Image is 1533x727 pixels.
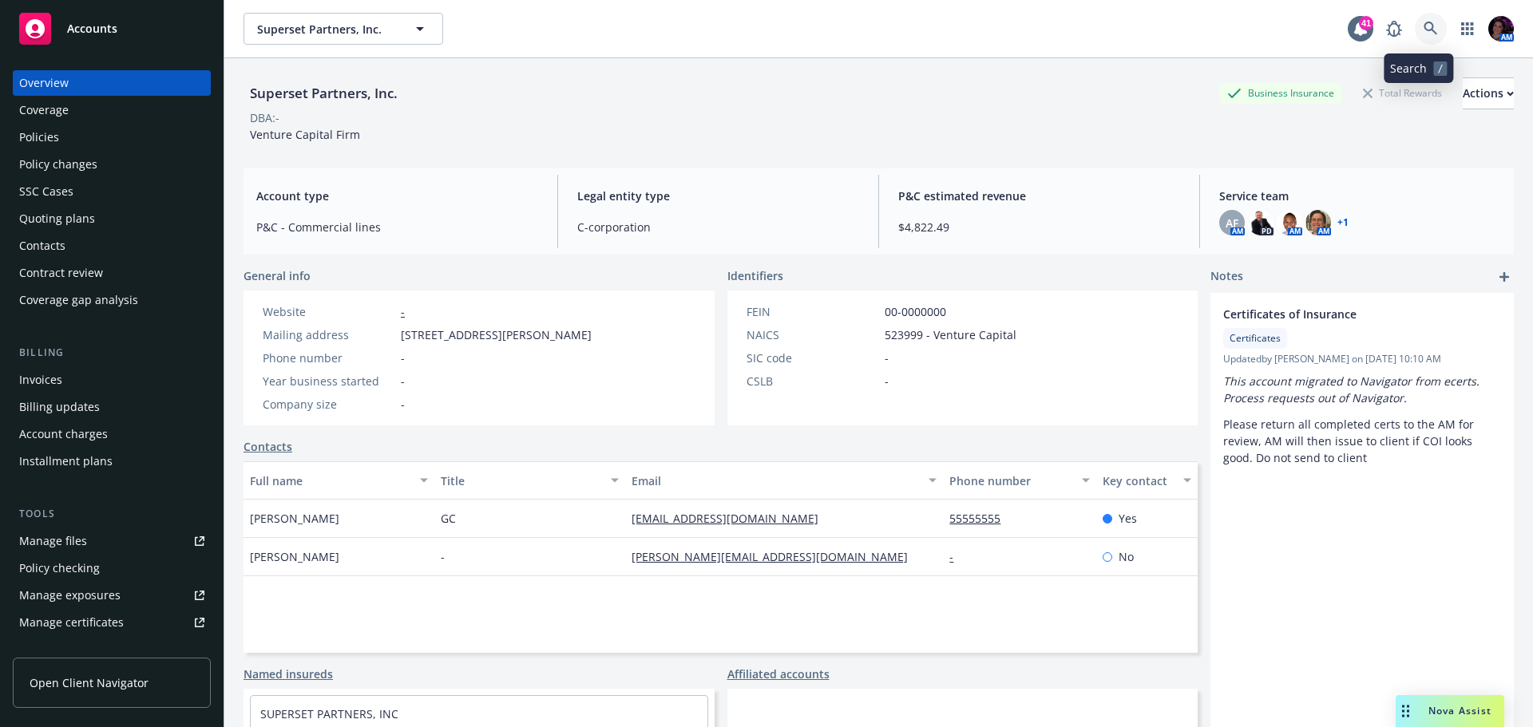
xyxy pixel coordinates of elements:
div: Policy checking [19,555,100,581]
div: Tools [13,506,211,522]
div: Total Rewards [1355,83,1450,103]
div: Billing [13,345,211,361]
span: AF [1226,215,1238,231]
div: CSLB [747,373,878,389]
a: SSC Cases [13,179,211,204]
a: Account charges [13,421,211,447]
span: $4,822.49 [898,219,1180,235]
div: Full name [250,472,410,489]
span: General info [244,267,311,284]
a: Installment plans [13,448,211,474]
a: Invoices [13,367,211,393]
button: Phone number [943,461,1095,500]
div: Drag to move [1396,695,1416,727]
button: Key contact [1096,461,1198,500]
button: Email [625,461,943,500]
span: Notes [1210,267,1243,286]
div: Coverage [19,97,69,123]
div: Business Insurance [1219,83,1342,103]
div: Manage claims [19,637,100,662]
div: Manage certificates [19,610,124,635]
span: Open Client Navigator [30,674,149,691]
span: - [885,373,889,389]
span: 00-0000000 [885,303,946,320]
a: Policies [13,124,211,150]
span: Service team [1219,188,1501,204]
em: This account migrated to Navigator from ecerts. Process requests out of Navigator. [1223,373,1483,405]
a: Overview [13,70,211,96]
div: Website [263,303,394,320]
span: P&C estimated revenue [898,188,1180,204]
span: - [441,548,445,565]
span: C-corporation [577,219,859,235]
a: Manage exposures [13,583,211,608]
a: 55555555 [949,511,1013,526]
div: Superset Partners, Inc. [244,83,404,104]
div: Invoices [19,367,62,393]
img: photo [1277,210,1302,235]
button: Full name [244,461,434,500]
div: Policies [19,124,59,150]
button: Actions [1463,77,1514,109]
div: SIC code [747,350,878,366]
a: Switch app [1452,13,1483,45]
span: GC [441,510,456,527]
a: SUPERSET PARTNERS, INC [260,706,398,721]
span: 523999 - Venture Capital [885,326,1016,343]
div: Email [632,472,919,489]
span: - [401,373,405,389]
div: SSC Cases [19,179,73,204]
span: Nova Assist [1428,704,1491,717]
div: Phone number [263,350,394,366]
a: [PERSON_NAME][EMAIL_ADDRESS][DOMAIN_NAME] [632,549,921,564]
div: 41 [1359,16,1373,30]
a: Contract review [13,260,211,286]
span: P&C - Commercial lines [256,219,538,235]
div: Year business started [263,373,394,389]
img: photo [1488,16,1514,41]
div: NAICS [747,326,878,343]
a: Billing updates [13,394,211,420]
a: Named insureds [244,666,333,682]
div: Contacts [19,233,65,259]
button: Title [434,461,625,500]
span: Account type [256,188,538,204]
a: - [401,304,405,319]
a: add [1495,267,1514,286]
div: Installment plans [19,448,113,474]
button: Superset Partners, Inc. [244,13,443,45]
span: Venture Capital Firm [250,127,360,142]
a: Policy changes [13,152,211,177]
img: photo [1248,210,1274,235]
span: Updated by [PERSON_NAME] on [DATE] 10:10 AM [1223,352,1501,366]
a: +1 [1337,218,1349,227]
span: [STREET_ADDRESS][PERSON_NAME] [401,326,592,343]
span: Superset Partners, Inc. [257,21,395,38]
div: Certificates of InsuranceCertificatesUpdatedby [PERSON_NAME] on [DATE] 10:10 AMThis account migra... [1210,293,1514,479]
div: Quoting plans [19,206,95,231]
span: No [1119,548,1134,565]
a: - [949,549,966,564]
div: FEIN [747,303,878,320]
div: Actions [1463,78,1514,109]
span: [PERSON_NAME] [250,548,339,565]
p: Please return all completed certs to the AM for review, AM will then issue to client if COI looks... [1223,416,1501,466]
div: Policy changes [19,152,97,177]
div: Company size [263,396,394,413]
div: Phone number [949,472,1072,489]
a: Affiliated accounts [727,666,830,682]
span: Identifiers [727,267,783,284]
div: Mailing address [263,326,394,343]
a: Contacts [13,233,211,259]
div: Billing updates [19,394,100,420]
span: Certificates of Insurance [1223,306,1460,322]
button: Nova Assist [1396,695,1504,727]
span: - [401,350,405,366]
div: Title [441,472,601,489]
span: - [885,350,889,366]
a: Coverage [13,97,211,123]
span: Yes [1119,510,1137,527]
div: Coverage gap analysis [19,287,138,313]
a: Manage files [13,528,211,554]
